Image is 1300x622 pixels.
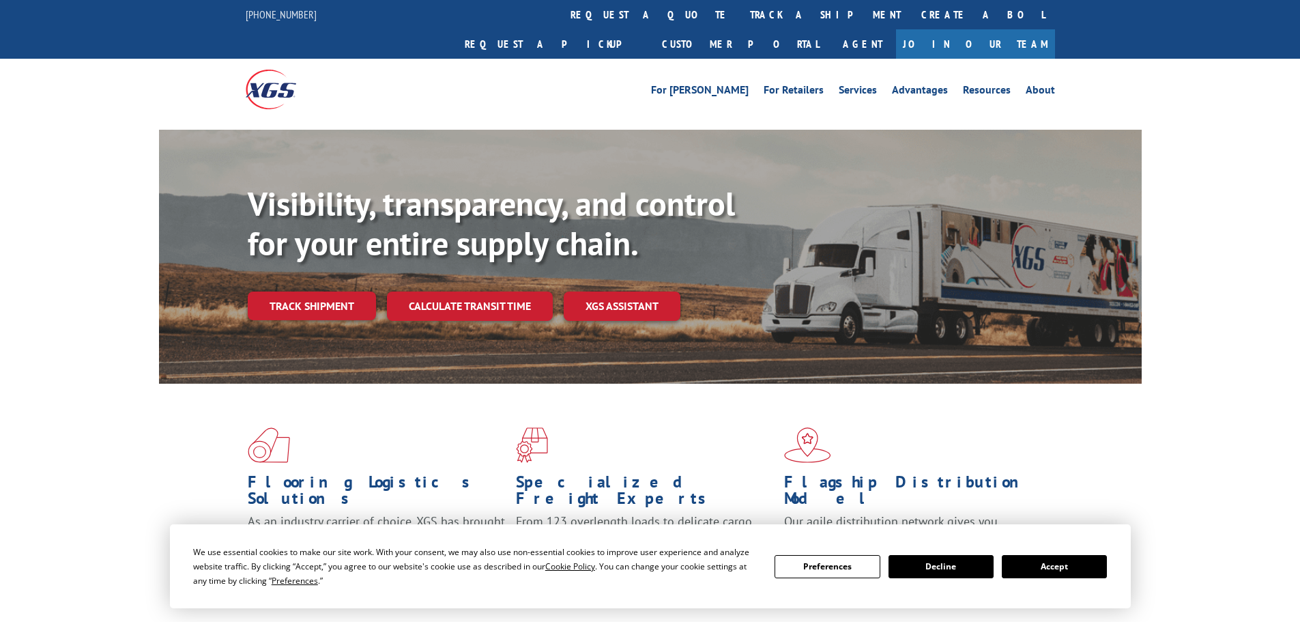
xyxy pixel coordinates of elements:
[248,474,506,513] h1: Flooring Logistics Solutions
[248,513,505,562] span: As an industry carrier of choice, XGS has brought innovation and dedication to flooring logistics...
[248,182,735,264] b: Visibility, transparency, and control for your entire supply chain.
[784,513,1035,546] span: Our agile distribution network gives you nationwide inventory management on demand.
[784,427,831,463] img: xgs-icon-flagship-distribution-model-red
[516,513,774,574] p: From 123 overlength loads to delicate cargo, our experienced staff knows the best way to move you...
[193,545,758,588] div: We use essential cookies to make our site work. With your consent, we may also use non-essential ...
[170,524,1131,608] div: Cookie Consent Prompt
[784,474,1042,513] h1: Flagship Distribution Model
[248,292,376,320] a: Track shipment
[387,292,553,321] a: Calculate transit time
[839,85,877,100] a: Services
[454,29,652,59] a: Request a pickup
[246,8,317,21] a: [PHONE_NUMBER]
[1026,85,1055,100] a: About
[516,427,548,463] img: xgs-icon-focused-on-flooring-red
[963,85,1011,100] a: Resources
[764,85,824,100] a: For Retailers
[652,29,829,59] a: Customer Portal
[829,29,896,59] a: Agent
[775,555,880,578] button: Preferences
[272,575,318,586] span: Preferences
[1002,555,1107,578] button: Accept
[651,85,749,100] a: For [PERSON_NAME]
[896,29,1055,59] a: Join Our Team
[564,292,680,321] a: XGS ASSISTANT
[889,555,994,578] button: Decline
[545,561,595,572] span: Cookie Policy
[516,474,774,513] h1: Specialized Freight Experts
[892,85,948,100] a: Advantages
[248,427,290,463] img: xgs-icon-total-supply-chain-intelligence-red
